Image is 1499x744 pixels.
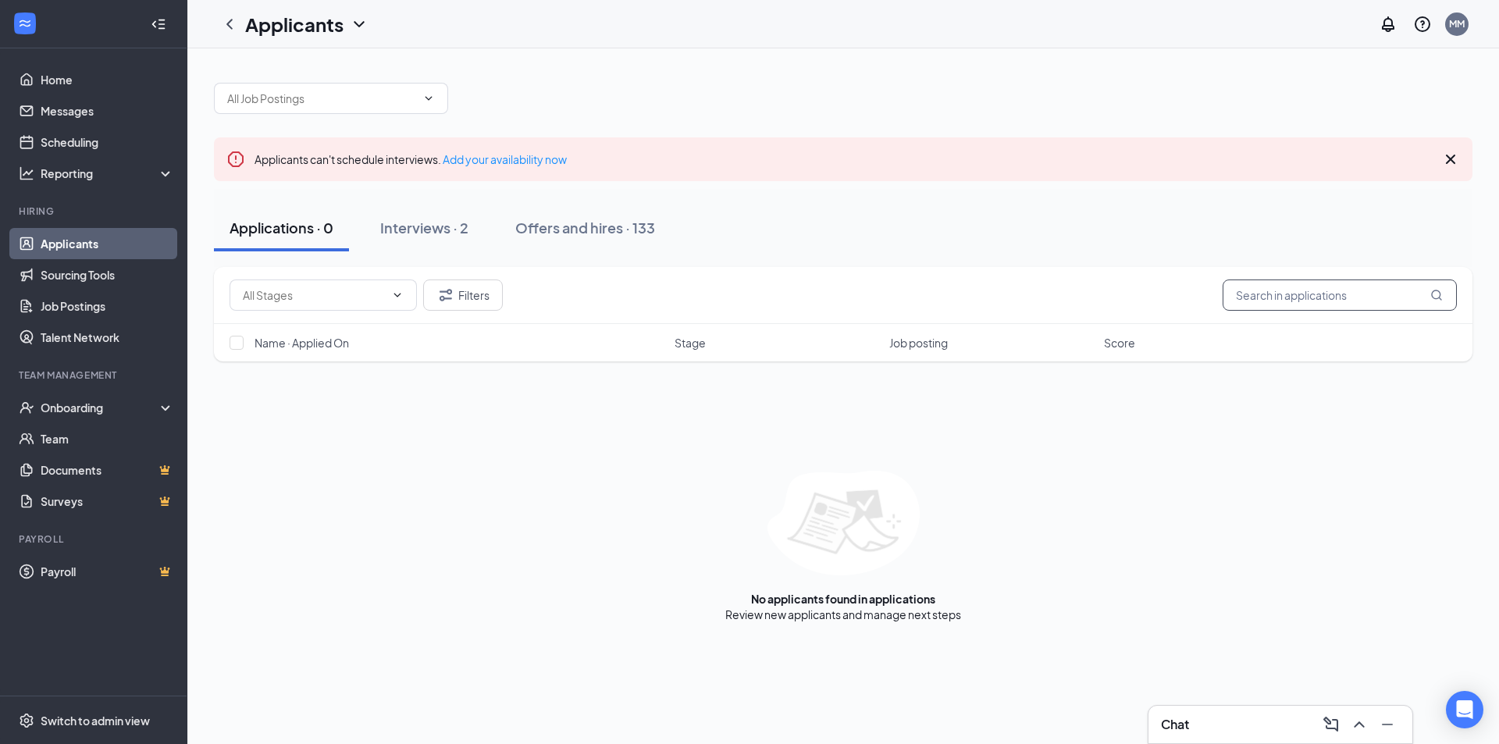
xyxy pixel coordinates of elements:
[41,556,174,587] a: PayrollCrown
[230,218,333,237] div: Applications · 0
[889,335,948,351] span: Job posting
[19,532,171,546] div: Payroll
[41,400,161,415] div: Onboarding
[220,15,239,34] svg: ChevronLeft
[1104,335,1135,351] span: Score
[1413,15,1432,34] svg: QuestionInfo
[255,152,567,166] span: Applicants can't schedule interviews.
[41,290,174,322] a: Job Postings
[1161,716,1189,733] h3: Chat
[41,126,174,158] a: Scheduling
[19,400,34,415] svg: UserCheck
[41,486,174,517] a: SurveysCrown
[391,289,404,301] svg: ChevronDown
[515,218,655,237] div: Offers and hires · 133
[226,150,245,169] svg: Error
[1378,715,1397,734] svg: Minimize
[19,713,34,728] svg: Settings
[1319,712,1344,737] button: ComposeMessage
[41,64,174,95] a: Home
[151,16,166,32] svg: Collapse
[41,454,174,486] a: DocumentsCrown
[255,335,349,351] span: Name · Applied On
[1322,715,1341,734] svg: ComposeMessage
[1375,712,1400,737] button: Minimize
[1441,150,1460,169] svg: Cross
[41,713,150,728] div: Switch to admin view
[725,607,961,622] div: Review new applicants and manage next steps
[1350,715,1369,734] svg: ChevronUp
[1347,712,1372,737] button: ChevronUp
[41,95,174,126] a: Messages
[41,322,174,353] a: Talent Network
[41,259,174,290] a: Sourcing Tools
[1446,691,1483,728] div: Open Intercom Messenger
[227,90,416,107] input: All Job Postings
[767,471,920,575] img: empty-state
[1430,289,1443,301] svg: MagnifyingGlass
[245,11,344,37] h1: Applicants
[1449,17,1465,30] div: MM
[41,228,174,259] a: Applicants
[675,335,706,351] span: Stage
[751,591,935,607] div: No applicants found in applications
[436,286,455,304] svg: Filter
[17,16,33,31] svg: WorkstreamLogo
[19,368,171,382] div: Team Management
[41,166,175,181] div: Reporting
[350,15,369,34] svg: ChevronDown
[443,152,567,166] a: Add your availability now
[1223,279,1457,311] input: Search in applications
[19,166,34,181] svg: Analysis
[19,205,171,218] div: Hiring
[243,287,385,304] input: All Stages
[423,279,503,311] button: Filter Filters
[1379,15,1398,34] svg: Notifications
[380,218,468,237] div: Interviews · 2
[41,423,174,454] a: Team
[422,92,435,105] svg: ChevronDown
